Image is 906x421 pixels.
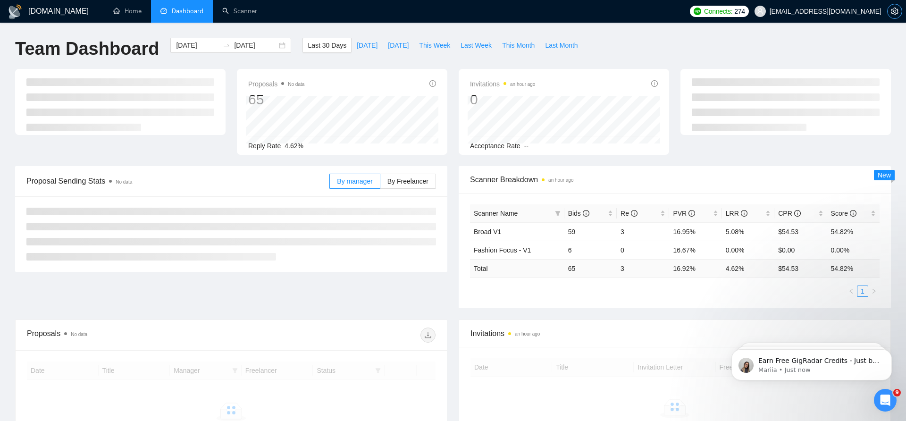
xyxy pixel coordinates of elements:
[827,259,880,278] td: 54.82 %
[540,38,583,53] button: Last Month
[308,40,346,51] span: Last 30 Days
[717,329,906,396] iframe: Intercom notifications message
[850,210,856,217] span: info-circle
[631,210,638,217] span: info-circle
[794,210,801,217] span: info-circle
[470,142,520,150] span: Acceptance Rate
[848,288,854,294] span: left
[474,246,531,254] a: Fashion Focus - V1
[741,210,747,217] span: info-circle
[722,241,774,259] td: 0.00%
[726,210,747,217] span: LRR
[223,42,230,49] span: swap-right
[673,210,695,217] span: PVR
[583,210,589,217] span: info-circle
[868,286,880,297] li: Next Page
[893,389,901,396] span: 9
[116,179,132,185] span: No data
[26,175,329,187] span: Proposal Sending Stats
[470,328,879,339] span: Invitations
[568,210,589,217] span: Bids
[564,259,617,278] td: 65
[352,38,383,53] button: [DATE]
[564,222,617,241] td: 59
[774,222,827,241] td: $54.53
[846,286,857,297] li: Previous Page
[704,6,732,17] span: Connects:
[470,259,564,278] td: Total
[71,332,87,337] span: No data
[669,241,721,259] td: 16.67%
[778,210,800,217] span: CPR
[887,4,902,19] button: setting
[515,331,540,337] time: an hour ago
[524,142,528,150] span: --
[846,286,857,297] button: left
[887,8,902,15] a: setting
[688,210,695,217] span: info-circle
[722,222,774,241] td: 5.08%
[223,42,230,49] span: to
[617,222,669,241] td: 3
[234,40,277,51] input: End date
[857,286,868,296] a: 1
[288,82,304,87] span: No data
[831,210,856,217] span: Score
[564,241,617,259] td: 6
[545,40,578,51] span: Last Month
[455,38,497,53] button: Last Week
[722,259,774,278] td: 4.62 %
[172,7,203,15] span: Dashboard
[470,91,535,109] div: 0
[548,177,573,183] time: an hour ago
[669,222,721,241] td: 16.95%
[617,241,669,259] td: 0
[222,7,257,15] a: searchScanner
[414,38,455,53] button: This Week
[774,259,827,278] td: $ 54.53
[248,78,304,90] span: Proposals
[553,206,562,220] span: filter
[15,38,159,60] h1: Team Dashboard
[827,241,880,259] td: 0.00%
[694,8,701,15] img: upwork-logo.png
[617,259,669,278] td: 3
[419,40,450,51] span: This Week
[874,389,897,412] iframe: Intercom live chat
[337,177,372,185] span: By manager
[470,78,535,90] span: Invitations
[285,142,303,150] span: 4.62%
[176,40,219,51] input: Start date
[27,328,231,343] div: Proposals
[734,6,745,17] span: 274
[857,286,868,297] li: 1
[669,259,721,278] td: 16.92 %
[621,210,638,217] span: Re
[461,40,492,51] span: Last Week
[878,171,891,179] span: New
[868,286,880,297] button: right
[357,40,377,51] span: [DATE]
[248,91,304,109] div: 65
[160,8,167,14] span: dashboard
[651,80,658,87] span: info-circle
[502,40,535,51] span: This Month
[470,174,880,185] span: Scanner Breakdown
[248,142,281,150] span: Reply Rate
[302,38,352,53] button: Last 30 Days
[827,222,880,241] td: 54.82%
[474,228,501,236] a: Broad V1
[429,80,436,87] span: info-circle
[8,4,23,19] img: logo
[555,210,561,216] span: filter
[497,38,540,53] button: This Month
[757,8,763,15] span: user
[871,288,877,294] span: right
[387,177,428,185] span: By Freelancer
[474,210,518,217] span: Scanner Name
